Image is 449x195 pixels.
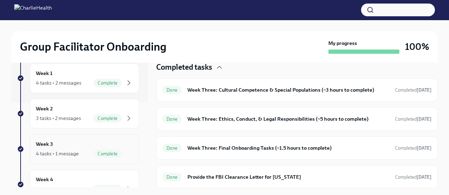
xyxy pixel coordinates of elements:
div: 3 tasks • 2 messages [36,115,81,122]
a: DoneWeek Three: Cultural Competence & Special Populations (~3 hours to complete)Completed[DATE] [162,84,432,96]
h2: Group Facilitator Onboarding [20,40,166,54]
span: Completed [395,116,432,122]
h6: Week 2 [36,105,53,113]
span: Done [162,116,182,122]
div: 4 tasks • 2 messages [36,79,81,86]
span: Completed [395,87,432,93]
strong: My progress [328,40,357,47]
a: Week 14 tasks • 2 messagesComplete [17,63,139,93]
h4: Completed tasks [156,62,212,73]
div: Completed tasks [156,62,438,73]
h6: Week Three: Cultural Competence & Special Populations (~3 hours to complete) [187,86,389,94]
strong: [DATE] [417,145,432,151]
h6: Week 3 [36,140,53,148]
span: Done [162,145,182,151]
h6: Week Three: Ethics, Conduct, & Legal Responsibilities (~5 hours to complete) [187,115,389,123]
h6: Provide the FBI Clearance Letter for [US_STATE] [187,173,389,181]
div: 2 tasks [36,185,51,193]
h3: 100% [405,40,429,53]
strong: [DATE] [417,87,432,93]
span: August 19th, 2025 21:36 [395,116,432,122]
span: Completed [395,145,432,151]
a: Week 34 tasks • 1 messageComplete [17,134,139,164]
strong: [DATE] [417,116,432,122]
span: Complete [93,187,122,192]
span: Done [162,87,182,93]
a: DoneProvide the FBI Clearance Letter for [US_STATE]Completed[DATE] [162,171,432,183]
span: Complete [93,151,122,156]
a: Week 23 tasks • 2 messagesComplete [17,99,139,128]
h6: Week Three: Final Onboarding Tasks (~1.5 hours to complete) [187,144,389,152]
strong: [DATE] [417,174,432,180]
h6: Week 4 [36,176,53,183]
span: Done [162,174,182,180]
span: August 19th, 2025 21:35 [395,87,432,93]
span: Complete [93,80,122,86]
img: CharlieHealth [14,4,52,16]
span: August 20th, 2025 10:44 [395,145,432,151]
h6: Week 1 [36,69,53,77]
span: Complete [93,116,122,121]
div: 4 tasks • 1 message [36,150,79,157]
a: DoneWeek Three: Final Onboarding Tasks (~1.5 hours to complete)Completed[DATE] [162,142,432,154]
a: DoneWeek Three: Ethics, Conduct, & Legal Responsibilities (~5 hours to complete)Completed[DATE] [162,113,432,125]
span: September 10th, 2025 15:38 [395,174,432,180]
span: Completed [395,174,432,180]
